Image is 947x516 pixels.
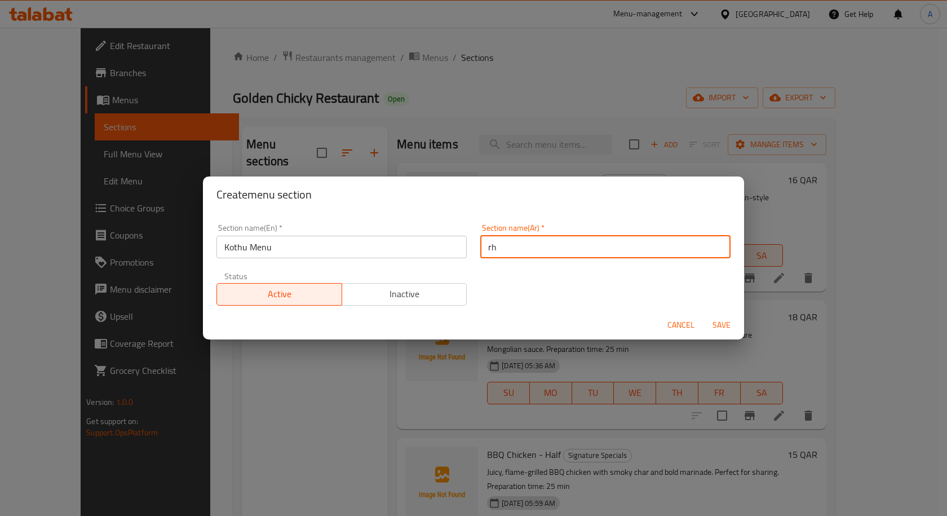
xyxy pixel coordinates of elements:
[703,315,740,336] button: Save
[708,318,735,332] span: Save
[342,283,467,306] button: Inactive
[667,318,694,332] span: Cancel
[480,236,731,258] input: Please enter section name(ar)
[663,315,699,336] button: Cancel
[222,286,338,302] span: Active
[216,186,731,204] h2: Create menu section
[347,286,463,302] span: Inactive
[216,236,467,258] input: Please enter section name(en)
[216,283,342,306] button: Active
